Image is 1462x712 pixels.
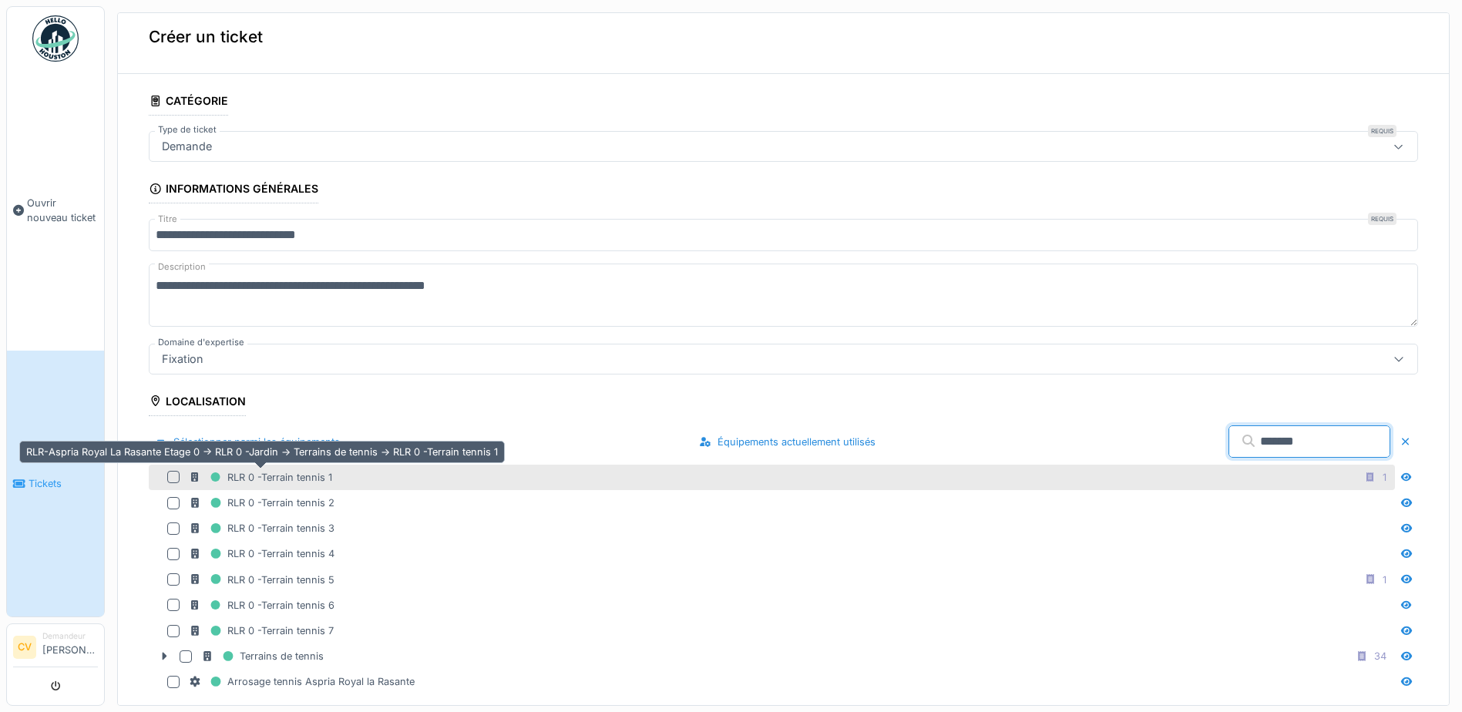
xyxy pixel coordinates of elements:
[19,441,505,463] div: RLR-Aspria Royal La Rasante Etage 0 -> RLR 0 -Jardin -> Terrains de tennis -> RLR 0 -Terrain tenn...
[1383,573,1386,587] div: 1
[156,351,210,368] div: Fixation
[189,493,334,512] div: RLR 0 -Terrain tennis 2
[189,672,415,691] div: Arrosage tennis Aspria Royal la Rasante
[1368,125,1396,137] div: Requis
[149,390,246,416] div: Localisation
[32,15,79,62] img: Badge_color-CXgf-gQk.svg
[7,70,104,351] a: Ouvrir nouveau ticket
[155,257,209,277] label: Description
[29,476,98,491] span: Tickets
[149,89,228,116] div: Catégorie
[189,519,334,538] div: RLR 0 -Terrain tennis 3
[189,621,334,640] div: RLR 0 -Terrain tennis 7
[189,544,334,563] div: RLR 0 -Terrain tennis 4
[156,138,218,155] div: Demande
[189,596,334,615] div: RLR 0 -Terrain tennis 6
[189,468,332,487] div: RLR 0 -Terrain tennis 1
[13,636,36,659] li: CV
[1383,470,1386,485] div: 1
[149,177,318,203] div: Informations générales
[1368,213,1396,225] div: Requis
[1374,649,1386,663] div: 34
[155,123,220,136] label: Type de ticket
[189,570,334,589] div: RLR 0 -Terrain tennis 5
[149,432,346,452] div: Sélectionner parmi les équipements
[13,630,98,667] a: CV Demandeur[PERSON_NAME]
[7,351,104,616] a: Tickets
[42,630,98,663] li: [PERSON_NAME]
[693,432,882,452] div: Équipements actuellement utilisés
[155,336,247,349] label: Domaine d'expertise
[42,630,98,642] div: Demandeur
[27,196,98,225] span: Ouvrir nouveau ticket
[155,213,180,226] label: Titre
[201,647,324,666] div: Terrains de tennis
